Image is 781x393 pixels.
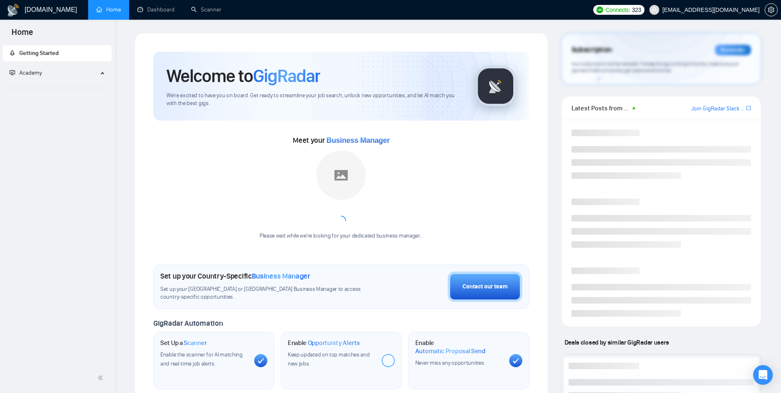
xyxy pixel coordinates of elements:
span: Opportunity Alerts [308,339,360,347]
span: Enable the scanner for AI matching and real-time job alerts. [160,351,243,367]
span: Connects: [606,5,630,14]
a: dashboardDashboard [137,6,175,13]
span: Subscription [572,43,612,57]
h1: Set up your Country-Specific [160,272,310,281]
h1: Enable [288,339,360,347]
span: Automatic Proposal Send [415,347,485,355]
span: Deals closed by similar GigRadar users [561,335,672,350]
span: Home [5,26,40,43]
span: fund-projection-screen [9,70,15,75]
li: Getting Started [3,45,112,62]
span: export [746,105,751,111]
h1: Set Up a [160,339,207,347]
span: rocket [9,50,15,56]
button: setting [765,3,778,16]
span: user [651,7,657,13]
span: Scanner [184,339,207,347]
span: Business Manager [326,136,389,144]
a: homeHome [96,6,121,13]
span: Academy [19,69,42,76]
span: Your subscription will be renewed. To keep things running smoothly, make sure your payment method... [572,61,739,74]
span: Academy [9,69,42,76]
span: GigRadar [253,65,320,87]
span: Never miss any opportunities. [415,359,485,366]
img: upwork-logo.png [597,7,603,13]
div: Reminder [715,45,751,55]
span: loading [335,215,347,226]
li: Academy Homepage [3,85,112,90]
div: Please wait while we're looking for your dedicated business manager... [255,232,428,240]
h1: Enable [415,339,503,355]
span: 323 [632,5,641,14]
span: Business Manager [252,272,310,281]
div: Contact our team [462,282,508,291]
a: export [746,104,751,112]
span: Latest Posts from the GigRadar Community [572,103,630,113]
span: double-left [98,374,106,382]
span: We're excited to have you on board. Get ready to streamline your job search, unlock new opportuni... [166,92,462,107]
a: setting [765,7,778,13]
span: Set up your [GEOGRAPHIC_DATA] or [GEOGRAPHIC_DATA] Business Manager to access country-specific op... [160,286,378,301]
button: Contact our team [448,272,522,302]
h1: Welcome to [166,65,320,87]
span: GigRadar Automation [153,319,223,328]
img: gigradar-logo.png [475,66,516,107]
a: Join GigRadar Slack Community [691,104,745,113]
img: logo [7,4,20,17]
img: placeholder.png [316,151,366,200]
span: Meet your [293,136,389,145]
div: Open Intercom Messenger [753,365,773,385]
span: Getting Started [19,50,59,57]
a: searchScanner [191,6,221,13]
span: Keep updated on top matches and new jobs. [288,351,370,367]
